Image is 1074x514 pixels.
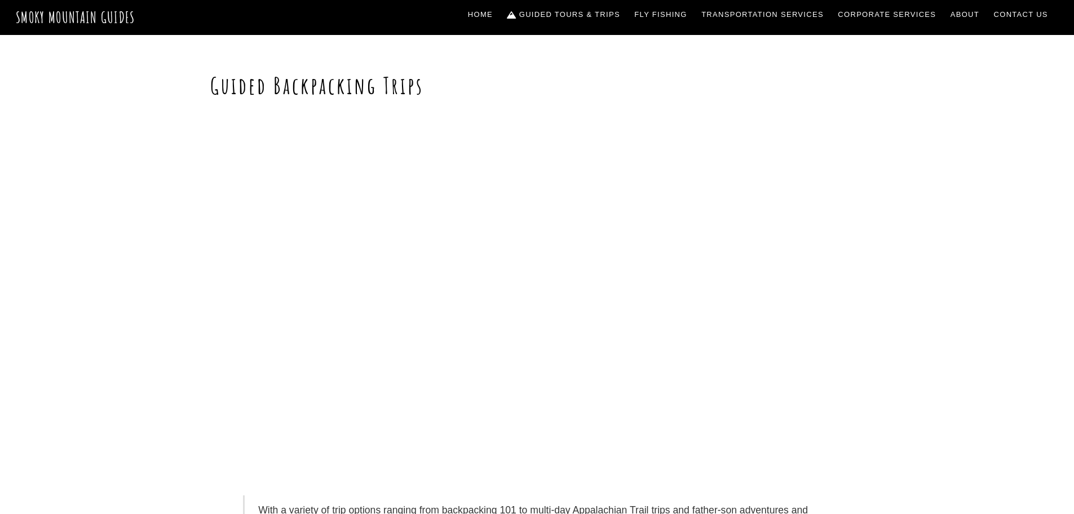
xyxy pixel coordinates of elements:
a: Home [463,3,497,27]
a: Smoky Mountain Guides [16,8,135,27]
a: Guided Tours & Trips [503,3,625,27]
a: Transportation Services [697,3,828,27]
a: Contact Us [989,3,1053,27]
a: Fly Fishing [630,3,692,27]
h1: Guided Backpacking Trips [210,72,864,99]
a: Corporate Services [834,3,941,27]
a: About [946,3,984,27]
